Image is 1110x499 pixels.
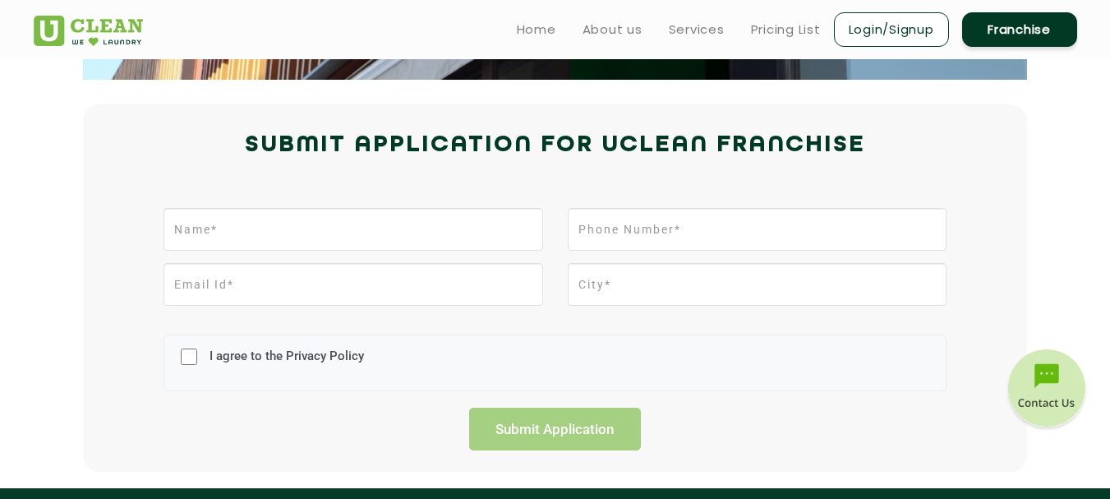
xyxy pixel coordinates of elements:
input: Email Id* [164,263,542,306]
a: Franchise [962,12,1077,47]
input: Name* [164,208,542,251]
a: About us [583,20,643,39]
a: Login/Signup [834,12,949,47]
label: I agree to the Privacy Policy [205,349,364,379]
a: Pricing List [751,20,821,39]
input: Phone Number* [568,208,946,251]
input: Submit Application [469,408,642,450]
h2: Submit Application for UCLEAN FRANCHISE [34,126,1077,165]
img: UClean Laundry and Dry Cleaning [34,16,143,46]
a: Home [517,20,556,39]
img: contact-btn [1006,349,1088,432]
a: Services [669,20,725,39]
input: City* [568,263,946,306]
